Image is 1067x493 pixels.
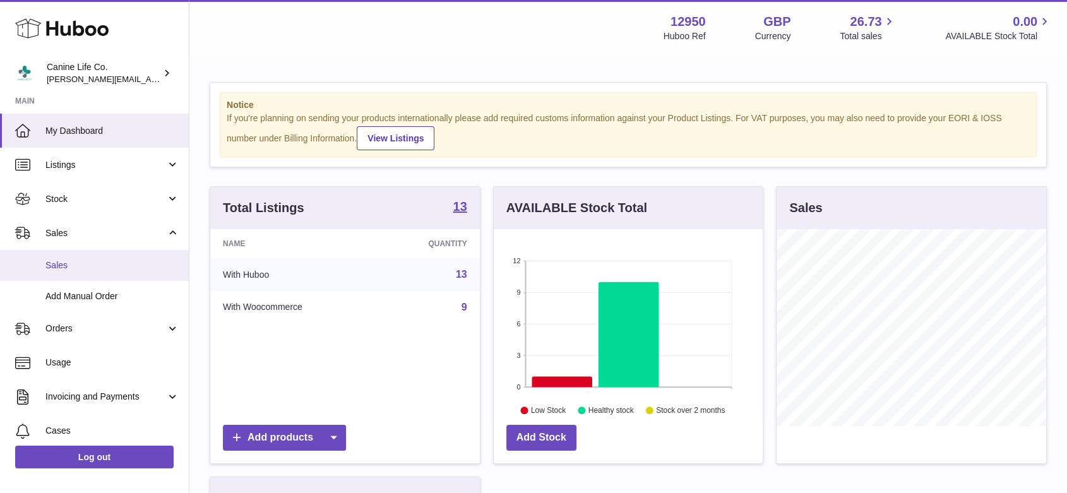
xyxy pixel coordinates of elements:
[227,112,1030,150] div: If you're planning on sending your products internationally please add required customs informati...
[516,352,520,359] text: 3
[45,259,179,271] span: Sales
[840,30,896,42] span: Total sales
[15,446,174,468] a: Log out
[462,302,467,312] a: 9
[45,425,179,437] span: Cases
[531,406,566,415] text: Low Stock
[357,126,434,150] a: View Listings
[45,391,166,403] span: Invoicing and Payments
[45,193,166,205] span: Stock
[45,125,179,137] span: My Dashboard
[1013,13,1037,30] span: 0.00
[210,229,378,258] th: Name
[223,425,346,451] a: Add products
[210,258,378,291] td: With Huboo
[789,199,822,217] h3: Sales
[755,30,791,42] div: Currency
[45,290,179,302] span: Add Manual Order
[45,357,179,369] span: Usage
[45,323,166,335] span: Orders
[516,288,520,296] text: 9
[456,269,467,280] a: 13
[850,13,881,30] span: 26.73
[945,30,1052,42] span: AVAILABLE Stock Total
[671,13,706,30] strong: 12950
[15,64,34,83] img: kevin@clsgltd.co.uk
[223,199,304,217] h3: Total Listings
[588,406,635,415] text: Healthy stock
[45,227,166,239] span: Sales
[840,13,896,42] a: 26.73 Total sales
[664,30,706,42] div: Huboo Ref
[45,159,166,171] span: Listings
[453,200,467,213] strong: 13
[656,406,725,415] text: Stock over 2 months
[210,291,378,324] td: With Woocommerce
[513,257,520,264] text: 12
[763,13,790,30] strong: GBP
[47,74,253,84] span: [PERSON_NAME][EMAIL_ADDRESS][DOMAIN_NAME]
[945,13,1052,42] a: 0.00 AVAILABLE Stock Total
[453,200,467,215] a: 13
[47,61,160,85] div: Canine Life Co.
[506,425,576,451] a: Add Stock
[516,383,520,391] text: 0
[516,320,520,328] text: 6
[506,199,647,217] h3: AVAILABLE Stock Total
[378,229,480,258] th: Quantity
[227,99,1030,111] strong: Notice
